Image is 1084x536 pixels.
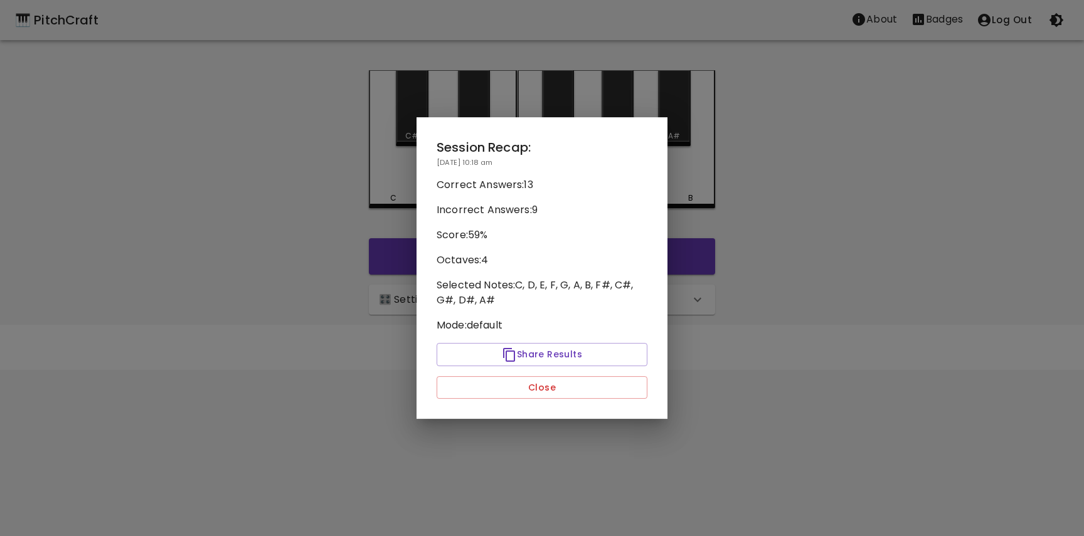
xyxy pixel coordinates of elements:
[437,318,647,333] p: Mode: default
[437,253,647,268] p: Octaves: 4
[437,202,647,218] p: Incorrect Answers: 9
[437,376,647,399] button: Close
[437,157,647,168] p: [DATE] 10:18 am
[437,343,647,366] button: Share Results
[437,137,647,157] h2: Session Recap:
[437,228,647,243] p: Score: 59 %
[437,278,647,308] p: Selected Notes: C, D, E, F, G, A, B, F#, C#, G#, D#, A#
[437,177,647,192] p: Correct Answers: 13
